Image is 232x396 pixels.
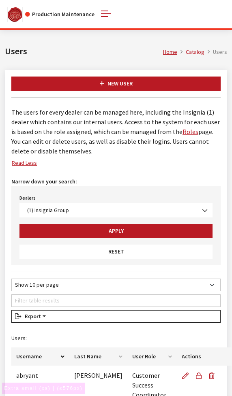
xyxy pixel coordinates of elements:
[19,245,213,259] button: Reset
[69,347,127,366] th: Last Name: activate to sort column ascending
[11,77,221,91] a: New User
[19,203,213,217] span: (1) Insignia Group
[192,366,205,386] button: Disable User
[11,177,221,186] h4: Narrow down your search:
[11,310,221,323] button: Export
[21,313,41,320] span: Export
[182,366,192,386] a: Edit User
[25,206,207,215] span: (1) Insignia Group
[205,366,221,386] button: Delete User
[5,45,163,58] h1: Users
[204,48,227,56] li: Users
[25,10,95,19] div: Production Maintenance
[177,347,226,366] th: Actions
[11,347,69,366] th: Username: activate to sort column descending
[163,48,177,55] a: Home
[11,107,221,156] p: The users for every dealer can be managed here, including the Insignia (1) dealer which contains ...
[11,156,44,168] a: Read Less
[5,6,25,22] a: Insignia Group logo
[8,7,22,22] img: Catalog Maintenance
[11,294,221,307] input: Filter table results
[183,128,198,136] a: Roles
[177,48,204,56] li: Catalog
[127,347,177,366] th: User Role: activate to sort column ascending
[19,224,213,238] button: Apply
[19,194,36,202] label: Dealers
